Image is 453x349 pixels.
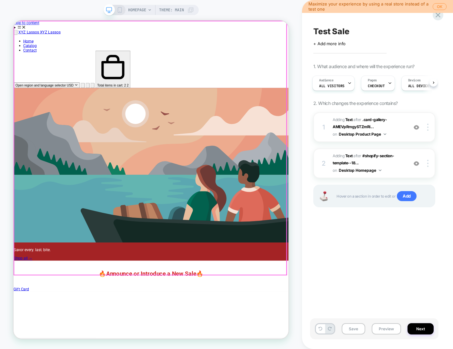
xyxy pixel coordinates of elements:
span: XYZ Lassos [35,12,63,18]
span: USD [71,84,80,89]
img: crossed eye [414,125,419,130]
span: #shopify-section-template--18... [333,153,394,165]
div: 2 [320,158,327,169]
button: Open search [90,83,95,90]
button: Open account menu [96,83,101,90]
span: Theme: MAIN [159,5,184,15]
b: Text [345,153,353,158]
span: .card-gallery-AMEVpRmgySTZmRi... [333,117,387,129]
span: Open region and language selector [3,84,70,89]
button: Desktop Homepage [339,166,381,174]
span: Test Sale [313,26,349,36]
button: Next [408,323,434,334]
button: Open account menu [103,83,108,90]
img: down arrow [384,133,386,135]
span: AFTER [353,117,361,122]
span: 2 [151,84,153,89]
span: 1. What audience and where will the experience run? [313,64,414,69]
span: 🔥Announce or Introduce a New Sale🔥 [114,333,253,342]
span: 2. Which changes the experience contains? [313,100,398,106]
span: Add [397,191,417,201]
button: Save [342,323,365,334]
a: Home [13,24,26,30]
a: Catalog [13,30,31,36]
span: Devices [408,78,421,83]
a: XYZ Lassos XYZ Lassos [6,12,63,18]
a: Contact [13,36,31,43]
button: Open cart Total items in cart: 2 [109,40,156,90]
img: crossed eye [414,161,419,166]
span: Audience [319,78,334,83]
span: ALL DEVICES [408,84,431,88]
span: Total items in cart: 2 [112,84,150,89]
span: Pages [368,78,377,83]
span: Adding [333,153,353,158]
img: close [427,160,428,167]
span: Hover on a section in order to edit or [337,191,428,201]
span: CHECKOUT [368,84,385,88]
img: down arrow [379,169,381,171]
span: All Visitors [319,84,345,88]
span: HOMEPAGE [128,5,146,15]
button: Desktop Product Page [339,130,386,138]
span: Adding [333,117,353,122]
button: OK [433,3,447,10]
span: AFTER [353,153,361,158]
span: XYZ Lassos [6,12,34,18]
img: Joystick [317,191,330,201]
img: close [427,124,428,131]
button: Preview [372,323,401,334]
div: 1 [320,121,327,133]
span: on [333,167,337,174]
span: on [333,131,337,138]
span: + Add more info [313,41,346,46]
b: Text [345,117,353,122]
